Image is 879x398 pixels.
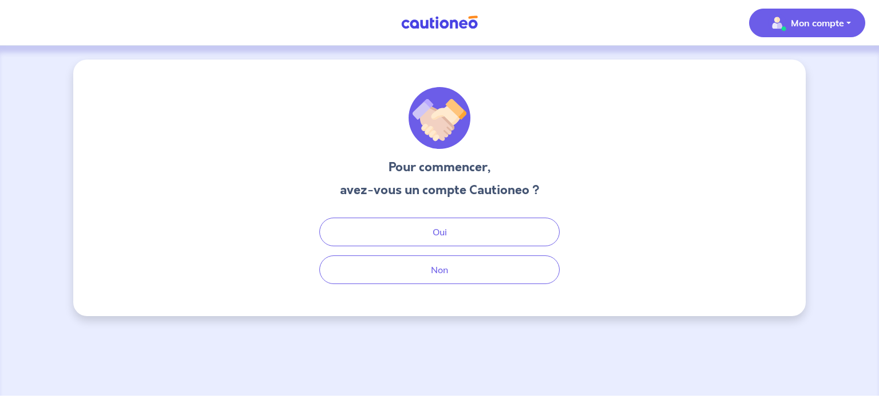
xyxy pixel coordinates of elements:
[768,14,786,32] img: illu_account_valid_menu.svg
[409,87,470,149] img: illu_welcome.svg
[791,16,844,30] p: Mon compte
[340,181,540,199] h3: avez-vous un compte Cautioneo ?
[397,15,482,30] img: Cautioneo
[749,9,865,37] button: illu_account_valid_menu.svgMon compte
[340,158,540,176] h3: Pour commencer,
[319,255,560,284] button: Non
[319,218,560,246] button: Oui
